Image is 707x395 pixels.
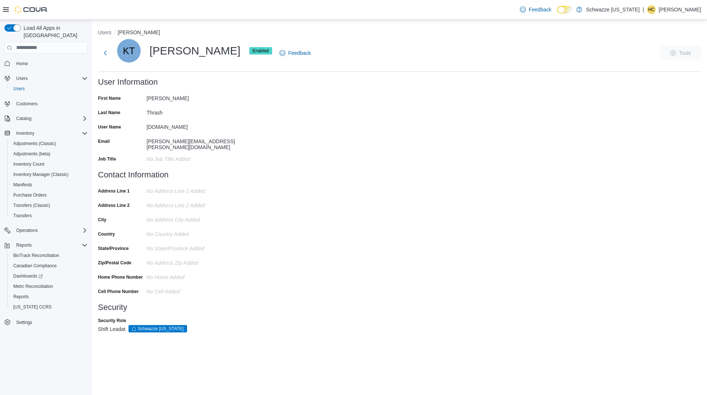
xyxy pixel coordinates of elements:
[7,180,91,190] button: Manifests
[147,286,245,295] div: No Cell added
[13,317,88,327] span: Settings
[98,246,129,251] label: State/Province
[98,170,169,179] h3: Contact Information
[13,213,32,219] span: Transfers
[10,84,88,93] span: Users
[147,271,245,280] div: No Home added
[147,153,245,162] div: No Job Title added
[21,24,88,39] span: Load All Apps in [GEOGRAPHIC_DATA]
[517,2,554,17] a: Feedback
[98,95,121,101] label: First Name
[7,271,91,281] a: Dashboards
[16,116,31,121] span: Catalog
[10,303,54,311] a: [US_STATE] CCRS
[98,156,116,162] label: Job Title
[147,185,245,194] div: No Address Line 1 added
[138,325,184,332] span: Schwazze [US_STATE]
[13,99,88,108] span: Customers
[10,211,35,220] a: Transfers
[147,228,245,237] div: No Country Added
[16,61,28,67] span: Home
[288,49,311,57] span: Feedback
[13,241,88,250] span: Reports
[7,281,91,292] button: Metrc Reconciliation
[13,182,32,188] span: Manifests
[147,135,245,150] div: [PERSON_NAME][EMAIL_ADDRESS][PERSON_NAME][DOMAIN_NAME]
[13,74,31,83] button: Users
[13,74,88,83] span: Users
[10,282,88,291] span: Metrc Reconciliation
[557,6,573,14] input: Dark Mode
[13,141,56,147] span: Adjustments (Classic)
[147,121,245,130] div: [DOMAIN_NAME]
[10,170,71,179] a: Inventory Manager (Classic)
[13,226,88,235] span: Operations
[13,273,43,279] span: Dashboards
[13,202,50,208] span: Transfers (Classic)
[643,5,644,14] p: |
[7,261,91,271] button: Canadian Compliance
[10,251,62,260] a: BioTrack Reconciliation
[147,200,245,208] div: No Address Line 2 added
[123,39,135,63] span: KT
[10,180,35,189] a: Manifests
[98,260,131,266] label: Zip/Postal Code
[10,149,88,158] span: Adjustments (beta)
[98,46,113,60] button: Next
[98,325,701,332] div: Shift Lead at
[529,6,551,13] span: Feedback
[98,303,127,312] h3: Security
[10,170,88,179] span: Inventory Manager (Classic)
[147,214,245,223] div: No Address City added
[249,47,272,54] span: Enabled
[7,169,91,180] button: Inventory Manager (Classic)
[147,243,245,251] div: No State/Province Added
[10,261,88,270] span: Canadian Compliance
[10,211,88,220] span: Transfers
[117,39,272,63] div: [PERSON_NAME]
[98,274,143,280] label: Home Phone Number
[679,49,691,57] span: Tools
[1,225,91,236] button: Operations
[7,211,91,221] button: Transfers
[659,5,701,14] p: [PERSON_NAME]
[647,5,656,14] div: Holly Carpenter
[13,294,29,300] span: Reports
[10,261,60,270] a: Canadian Compliance
[13,151,50,157] span: Adjustments (beta)
[16,228,38,233] span: Operations
[10,201,88,210] span: Transfers (Classic)
[16,320,32,325] span: Settings
[4,55,88,347] nav: Complex example
[98,202,130,208] label: Address Line 2
[10,272,46,281] a: Dashboards
[10,303,88,311] span: Washington CCRS
[98,124,121,130] label: User Name
[10,292,32,301] a: Reports
[7,149,91,159] button: Adjustments (beta)
[7,190,91,200] button: Purchase Orders
[13,253,59,258] span: BioTrack Reconciliation
[13,241,35,250] button: Reports
[98,29,701,38] nav: An example of EuiBreadcrumbs
[15,6,48,13] img: Cova
[1,98,91,109] button: Customers
[7,84,91,94] button: Users
[277,46,314,60] a: Feedback
[16,101,38,107] span: Customers
[7,200,91,211] button: Transfers (Classic)
[10,292,88,301] span: Reports
[7,292,91,302] button: Reports
[13,129,88,138] span: Inventory
[7,250,91,261] button: BioTrack Reconciliation
[98,318,126,324] label: Security Role
[147,257,245,266] div: No Address Zip added
[98,289,139,295] label: Cell Phone Number
[13,59,31,68] a: Home
[98,78,158,87] h3: User Information
[13,99,41,108] a: Customers
[10,201,53,210] a: Transfers (Classic)
[129,325,187,332] span: Schwazze Colorado
[660,46,701,60] button: Tools
[13,114,34,123] button: Catalog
